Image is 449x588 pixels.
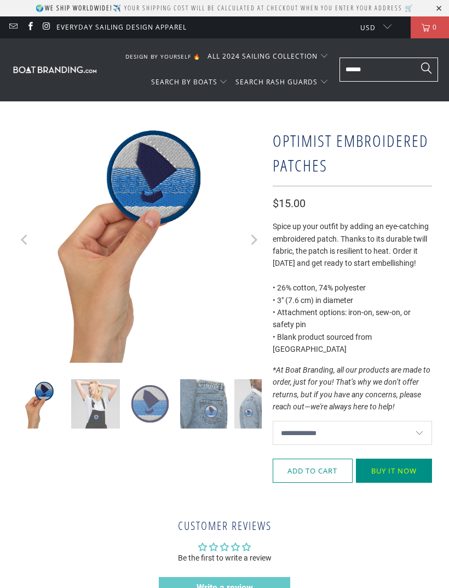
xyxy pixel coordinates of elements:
a: 0 [411,16,449,38]
img: Optimist Embroidered patches [71,379,120,428]
summary: SEARCH BY BOATS [151,70,228,95]
span: ALL 2024 SAILING COLLECTION [208,52,318,61]
a: DESIGN BY YOURSELF 🔥 [125,44,200,70]
h2: Customer Reviews [14,518,435,534]
strong: We ship worldwide! [45,3,113,13]
div: Spice up your outfit by adding an eye-catching embroidered patch. Thanks to its durable twill fab... [273,220,433,355]
button: Previous [16,118,34,363]
img: Optimist Embroidered patches [234,379,283,428]
img: Optimist Embroidered patches [180,379,229,428]
img: Optimist Embroidered patches [17,118,262,363]
span: DESIGN BY YOURSELF 🔥 [125,53,200,60]
em: *At Boat Branding, all our products are made to order, just for you! That’s why we don’t offer re... [273,366,430,411]
span: $15.00 [273,197,306,210]
summary: ALL 2024 SAILING COLLECTION [208,44,329,70]
span: 0 [430,16,440,38]
button: Add to Cart [273,459,353,483]
img: Optimist Embroidered patches [17,379,66,428]
img: Optimist Embroidered patches [125,379,174,428]
button: USD [352,16,392,38]
a: Boatbranding on Instagram [42,22,51,32]
button: Buy it now [356,459,433,483]
span: Add to Cart [284,467,341,476]
button: Next [245,118,262,363]
img: Boatbranding [11,64,99,75]
a: Everyday Sailing Design Apparel [56,21,187,33]
span: SEARCH BY BOATS [151,77,217,87]
summary: SEARCH RASH GUARDS [235,70,329,95]
span: SEARCH RASH GUARDS [235,77,318,87]
p: 🌍 ✈️ Your shipping cost will be calculated at checkout when you enter your address 🛒 [36,3,414,13]
a: Email Boatbranding [8,22,18,32]
a: Boatbranding on Facebook [25,22,34,32]
span: USD [360,23,376,32]
h1: Optimist Embroidered patches [273,126,433,178]
div: Be the first to write a review [14,553,435,564]
nav: Translation missing: en.navigation.header.main_nav [110,44,329,96]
